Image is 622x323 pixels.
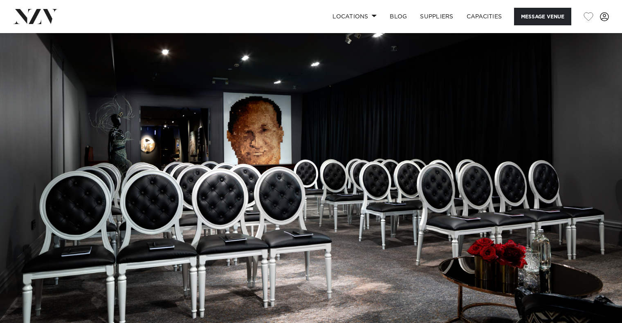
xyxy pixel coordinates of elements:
[514,8,571,25] button: Message Venue
[413,8,460,25] a: SUPPLIERS
[383,8,413,25] a: BLOG
[13,9,58,24] img: nzv-logo.png
[460,8,509,25] a: Capacities
[326,8,383,25] a: Locations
